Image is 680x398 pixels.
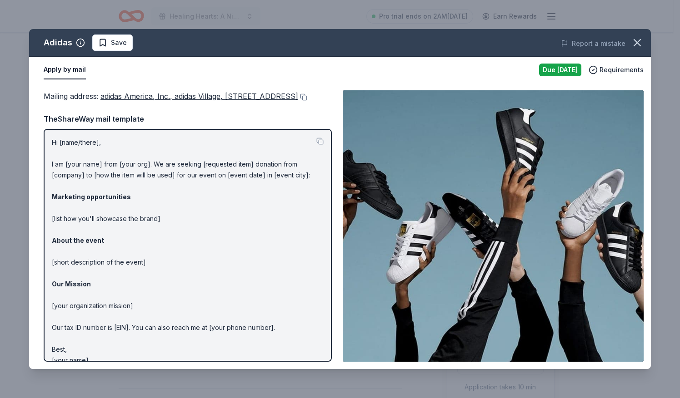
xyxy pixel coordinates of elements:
[561,38,625,49] button: Report a mistake
[52,280,91,288] strong: Our Mission
[111,37,127,48] span: Save
[44,60,86,79] button: Apply by mail
[44,35,72,50] div: Adidas
[539,64,581,76] div: Due [DATE]
[600,64,644,75] span: Requirements
[100,92,298,101] span: adidas America, Inc., adidas Village, [STREET_ADDRESS]
[52,236,104,244] strong: About the event
[92,34,133,51] button: Save
[44,90,332,102] div: Mailing address :
[44,113,332,125] div: TheShareWay mail template
[52,137,324,366] p: Hi [name/there], I am [your name] from [your org]. We are seeking [requested item] donation from ...
[343,90,644,362] img: Image for Adidas
[52,193,131,201] strong: Marketing opportunities
[589,64,644,75] button: Requirements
